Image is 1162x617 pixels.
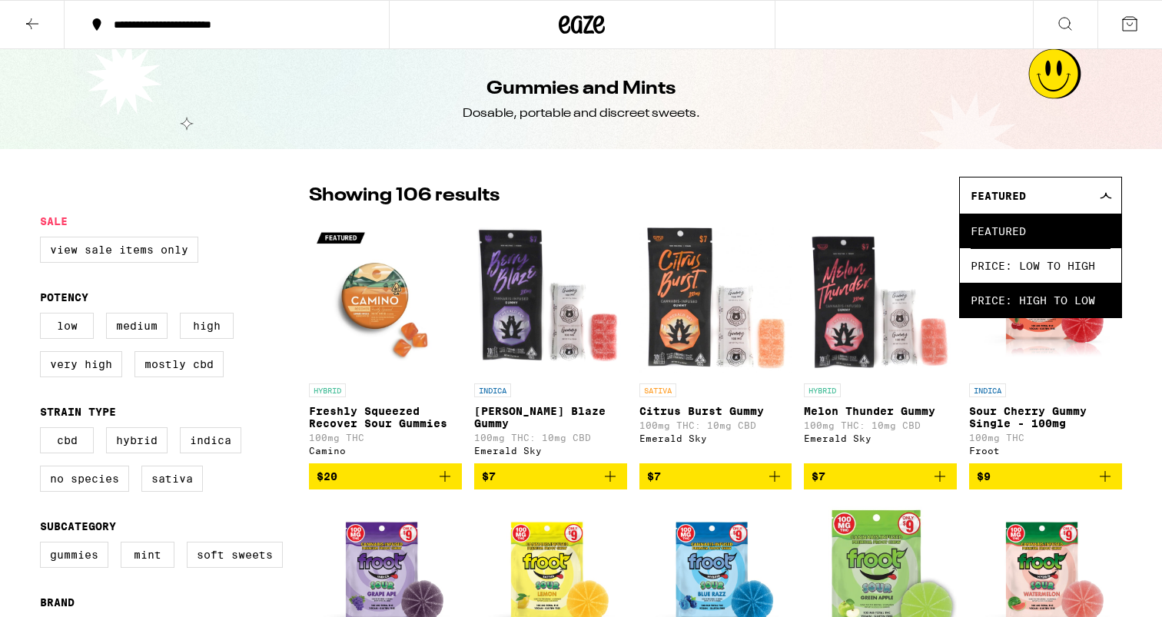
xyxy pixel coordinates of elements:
span: Featured [971,190,1026,202]
a: Open page for Citrus Burst Gummy from Emerald Sky [639,222,792,463]
p: SATIVA [639,383,676,397]
legend: Brand [40,596,75,609]
button: Add to bag [969,463,1122,489]
span: $9 [977,470,991,483]
p: 100mg THC: 10mg CBD [474,433,627,443]
div: Camino [309,446,462,456]
button: Add to bag [474,463,627,489]
label: Mostly CBD [134,351,224,377]
p: HYBRID [309,383,346,397]
span: $7 [812,470,825,483]
img: Camino - Freshly Squeezed Recover Sour Gummies [309,222,462,376]
p: 100mg THC: 10mg CBD [639,420,792,430]
label: No Species [40,466,129,492]
div: Emerald Sky [639,433,792,443]
div: Emerald Sky [804,433,957,443]
legend: Subcategory [40,520,116,532]
legend: Sale [40,215,68,227]
span: $7 [482,470,496,483]
p: 100mg THC [309,433,462,443]
span: $7 [647,470,661,483]
p: Melon Thunder Gummy [804,405,957,417]
span: Price: High to Low [971,283,1111,317]
p: INDICA [474,383,511,397]
h1: Gummies and Mints [486,76,676,102]
button: Add to bag [639,463,792,489]
label: View Sale Items Only [40,237,198,263]
p: Freshly Squeezed Recover Sour Gummies [309,405,462,430]
img: Emerald Sky - Berry Blaze Gummy [474,222,627,376]
label: Low [40,313,94,339]
div: Dosable, portable and discreet sweets. [463,105,700,122]
div: Emerald Sky [474,446,627,456]
label: Very High [40,351,122,377]
p: Showing 106 results [309,183,500,209]
p: 100mg THC [969,433,1122,443]
label: Mint [121,542,174,568]
p: Sour Cherry Gummy Single - 100mg [969,405,1122,430]
p: [PERSON_NAME] Blaze Gummy [474,405,627,430]
a: Open page for Berry Blaze Gummy from Emerald Sky [474,222,627,463]
label: Hybrid [106,427,168,453]
p: HYBRID [804,383,841,397]
span: $20 [317,470,337,483]
label: Soft Sweets [187,542,283,568]
legend: Strain Type [40,406,116,418]
button: Add to bag [804,463,957,489]
span: Featured [971,214,1111,248]
label: High [180,313,234,339]
button: Add to bag [309,463,462,489]
p: 100mg THC: 10mg CBD [804,420,957,430]
img: Emerald Sky - Melon Thunder Gummy [804,222,957,376]
img: Emerald Sky - Citrus Burst Gummy [639,222,792,376]
p: Citrus Burst Gummy [639,405,792,417]
p: INDICA [969,383,1006,397]
span: Price: Low to High [971,248,1111,283]
label: Sativa [141,466,203,492]
label: CBD [40,427,94,453]
a: Open page for Melon Thunder Gummy from Emerald Sky [804,222,957,463]
a: Open page for Freshly Squeezed Recover Sour Gummies from Camino [309,222,462,463]
a: Open page for Sour Cherry Gummy Single - 100mg from Froot [969,222,1122,463]
div: Froot [969,446,1122,456]
label: Gummies [40,542,108,568]
label: Medium [106,313,168,339]
legend: Potency [40,291,88,304]
label: Indica [180,427,241,453]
